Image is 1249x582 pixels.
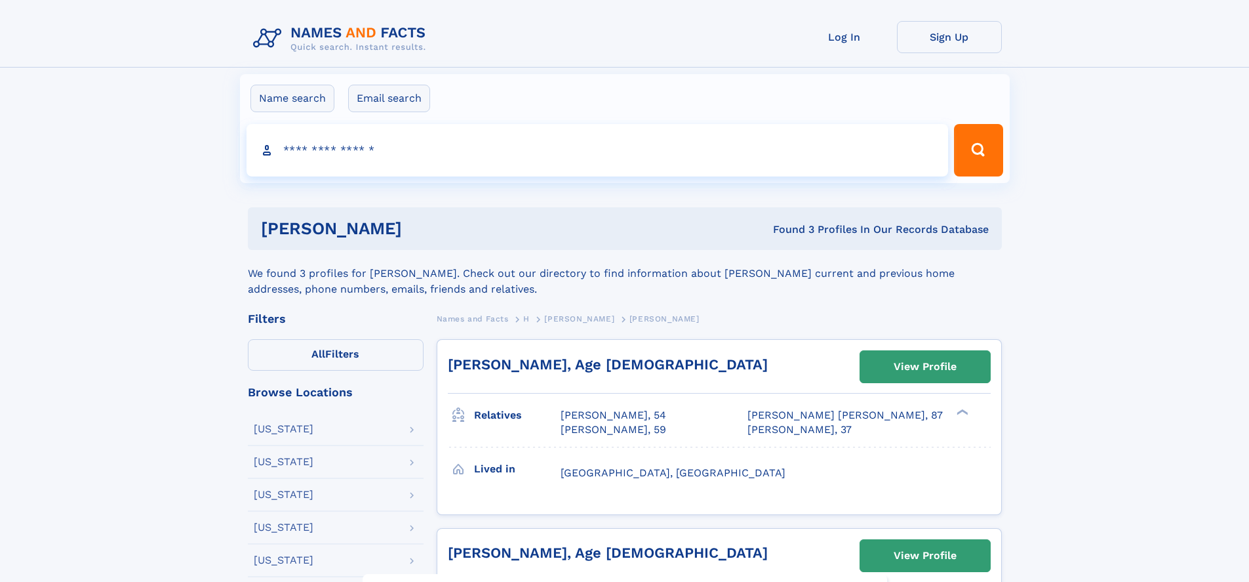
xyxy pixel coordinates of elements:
h3: Relatives [474,404,561,426]
a: [PERSON_NAME], Age [DEMOGRAPHIC_DATA] [448,545,768,561]
a: [PERSON_NAME] [544,310,614,327]
div: [US_STATE] [254,522,313,533]
a: [PERSON_NAME] [PERSON_NAME], 87 [747,408,943,423]
div: [US_STATE] [254,555,313,566]
div: View Profile [894,352,957,382]
label: Filters [248,339,424,371]
h3: Lived in [474,458,561,480]
div: View Profile [894,541,957,571]
input: search input [247,124,949,177]
span: H [523,314,530,323]
label: Email search [348,85,430,112]
a: [PERSON_NAME], 37 [747,423,852,437]
div: ❯ [953,408,969,417]
a: [PERSON_NAME], Age [DEMOGRAPHIC_DATA] [448,356,768,373]
a: [PERSON_NAME], 54 [561,408,666,423]
button: Search Button [954,124,1002,177]
div: We found 3 profiles for [PERSON_NAME]. Check out our directory to find information about [PERSON_... [248,250,1002,297]
h1: [PERSON_NAME] [261,220,587,237]
div: [US_STATE] [254,457,313,467]
div: Browse Locations [248,386,424,398]
a: Log In [792,21,897,53]
label: Name search [250,85,334,112]
a: H [523,310,530,327]
span: [GEOGRAPHIC_DATA], [GEOGRAPHIC_DATA] [561,467,785,479]
div: [US_STATE] [254,489,313,500]
div: Found 3 Profiles In Our Records Database [587,222,989,237]
a: View Profile [860,540,990,572]
div: [US_STATE] [254,424,313,434]
span: [PERSON_NAME] [629,314,700,323]
div: Filters [248,313,424,325]
a: [PERSON_NAME], 59 [561,423,666,437]
span: [PERSON_NAME] [544,314,614,323]
a: Sign Up [897,21,1002,53]
span: All [311,348,325,360]
img: Logo Names and Facts [248,21,437,56]
a: View Profile [860,351,990,383]
a: Names and Facts [437,310,509,327]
